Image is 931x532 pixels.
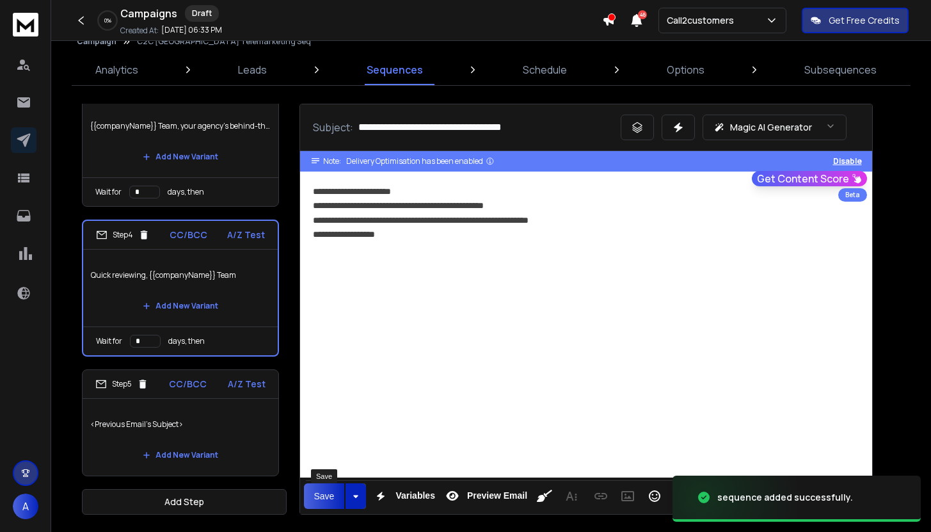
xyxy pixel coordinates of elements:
p: [DATE] 06:33 PM [161,25,222,35]
span: Variables [393,490,438,501]
p: days, then [168,336,205,346]
div: Step 4 [96,229,150,241]
button: Save [304,483,345,509]
p: <Previous Email's Subject> [90,407,271,442]
button: Clean HTML [532,483,557,509]
p: Get Free Credits [829,14,900,27]
a: Schedule [515,54,575,85]
button: Add New Variant [132,144,228,170]
button: A [13,494,38,519]
span: Preview Email [465,490,530,501]
a: Leads [230,54,275,85]
p: Wait for [95,187,122,197]
div: Beta [838,188,867,202]
p: Call2customers [667,14,739,27]
p: A/Z Test [228,378,266,391]
div: Draft [185,5,219,22]
button: Get Free Credits [802,8,909,33]
button: More Text [559,483,584,509]
button: Disable [833,156,862,166]
div: sequence added successfully. [717,491,853,504]
button: Preview Email [440,483,530,509]
button: Get Content Score [752,171,867,186]
button: Insert Image (⌘P) [616,483,640,509]
p: Analytics [95,62,138,77]
p: A/Z Test [227,229,265,241]
li: Step3CC/BCCA/Z Test{{companyName}} Team, your agency's behind-the-scenes SEO partner!Add New Vari... [82,71,279,207]
li: Step5CC/BCCA/Z Test<Previous Email's Subject>Add New Variant [82,369,279,476]
p: Leads [238,62,267,77]
div: Step 5 [95,378,148,390]
button: Insert Link (⌘K) [589,483,613,509]
button: Add New Variant [132,442,228,468]
p: Options [667,62,704,77]
button: Variables [369,483,438,509]
p: {{companyName}} Team, your agency's behind-the-scenes SEO partner! [90,108,271,144]
p: days, then [168,187,204,197]
p: Quick reviewing, {{companyName}} Team [91,257,270,293]
img: logo [13,13,38,36]
button: Campaign [77,36,116,47]
p: Subsequences [804,62,877,77]
a: Analytics [88,54,146,85]
p: Schedule [523,62,567,77]
button: Magic AI Generator [703,115,847,140]
p: Sequences [367,62,423,77]
p: CC/BCC [169,378,207,391]
p: CC/BCC [170,229,207,241]
p: Created At: [120,26,159,36]
a: Sequences [359,54,431,85]
p: Magic AI Generator [730,121,812,134]
a: Options [659,54,712,85]
div: Save [311,469,337,483]
li: Step4CC/BCCA/Z TestQuick reviewing, {{companyName}} TeamAdd New VariantWait fordays, then [82,220,279,357]
p: Subject: [313,120,353,135]
span: 46 [638,10,647,19]
a: Subsequences [797,54,884,85]
h1: Campaigns [120,6,177,21]
p: C2C [GEOGRAPHIC_DATA] Telemarketing Seq [137,36,311,47]
button: Add Step [82,489,287,515]
p: Wait for [96,336,122,346]
button: Emoticons [642,483,667,509]
div: Delivery Optimisation has been enabled [346,156,495,166]
button: Add New Variant [132,293,228,319]
p: 0 % [104,17,111,24]
span: Note: [323,156,341,166]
